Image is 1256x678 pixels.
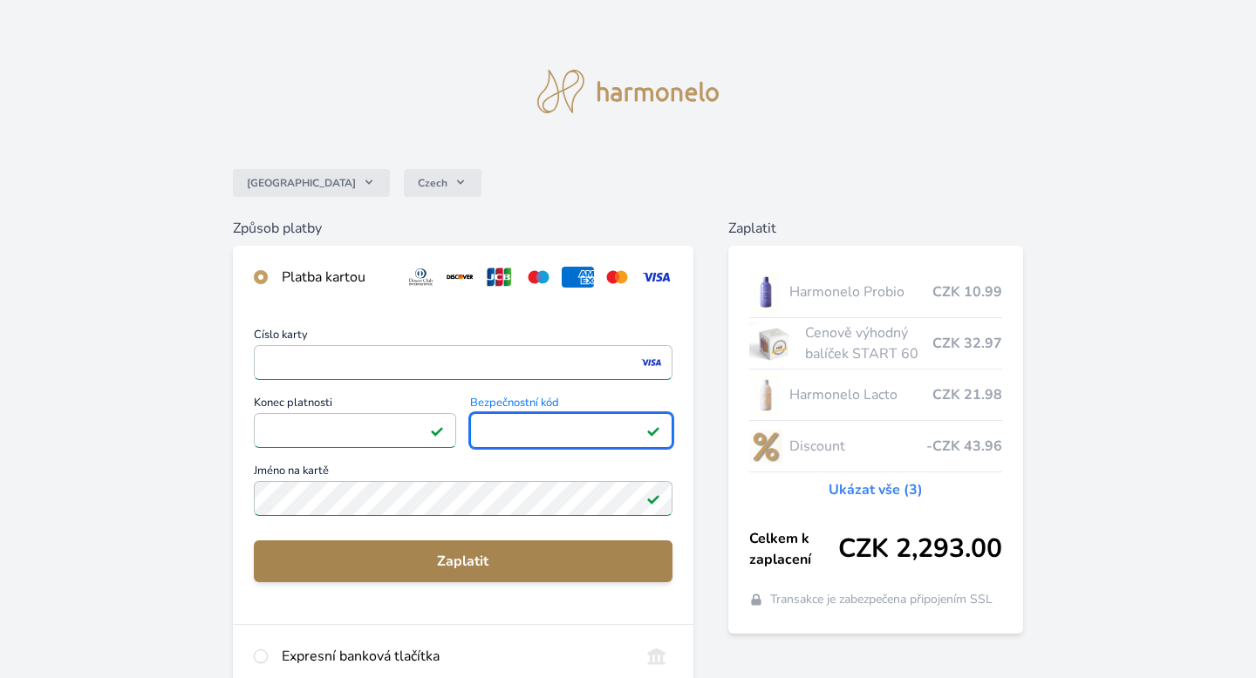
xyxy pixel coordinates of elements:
a: Ukázat vše (3) [829,479,923,500]
iframe: Iframe pro číslo karty [262,350,665,375]
span: Jméno na kartě [254,465,672,481]
span: Harmonelo Lacto [789,384,933,405]
span: CZK 10.99 [932,281,1002,302]
span: -CZK 43.96 [926,436,1002,457]
img: diners.svg [405,267,437,288]
span: Zaplatit [268,551,659,572]
span: Harmonelo Probio [789,281,933,302]
img: jcb.svg [483,267,515,288]
span: Celkem k zaplacení [749,528,839,570]
img: discover.svg [444,267,476,288]
img: logo.svg [537,70,719,113]
img: start.jpg [749,322,799,365]
span: [GEOGRAPHIC_DATA] [247,176,356,190]
img: mc.svg [601,267,633,288]
span: Konec platnosti [254,397,456,413]
img: amex.svg [562,267,594,288]
button: Zaplatit [254,540,672,582]
span: Bezpečnostní kód [470,397,672,413]
div: Platba kartou [282,267,392,288]
img: visa [639,355,663,370]
span: Transakce je zabezpečena připojením SSL [770,591,993,608]
input: Jméno na kartěPlatné pole [254,481,672,516]
span: CZK 2,293.00 [838,533,1002,565]
span: CZK 21.98 [932,384,1002,405]
iframe: Iframe pro bezpečnostní kód [478,418,665,443]
img: Platné pole [646,424,660,437]
h6: Zaplatit [728,218,1024,239]
span: Discount [789,436,927,457]
span: Cenově výhodný balíček START 60 [805,322,932,364]
button: Czech [404,169,481,197]
span: CZK 32.97 [932,333,1002,354]
img: CLEAN_LACTO_se_stinem_x-hi-lo.jpg [749,373,782,417]
span: Czech [418,176,447,190]
button: [GEOGRAPHIC_DATA] [233,169,390,197]
img: maestro.svg [522,267,555,288]
img: onlineBanking_CZ.svg [640,646,672,667]
iframe: Iframe pro datum vypršení platnosti [262,418,448,443]
img: Platné pole [646,492,660,505]
img: discount-lo.png [749,424,782,468]
img: visa.svg [640,267,672,288]
img: Platné pole [430,424,444,437]
img: CLEAN_PROBIO_se_stinem_x-lo.jpg [749,270,782,314]
div: Expresní banková tlačítka [282,646,626,667]
h6: Způsob platby [233,218,693,239]
span: Číslo karty [254,329,672,345]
